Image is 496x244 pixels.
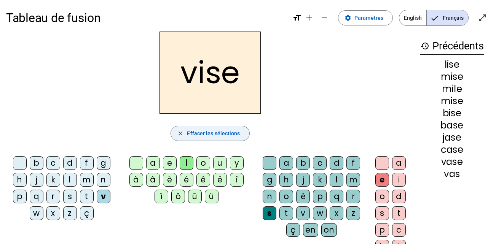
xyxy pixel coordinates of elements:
[303,223,318,237] div: en
[375,223,389,237] div: p
[420,157,484,166] div: vase
[399,10,469,26] mat-button-toggle-group: Language selection
[313,173,327,187] div: k
[196,173,210,187] div: ê
[180,156,193,170] div: i
[420,84,484,93] div: mile
[180,173,193,187] div: é
[420,38,484,55] h3: Précédents
[279,190,293,203] div: o
[478,13,487,22] mat-icon: open_in_full
[146,173,160,187] div: â
[475,10,490,25] button: Entrer en plein écran
[338,10,393,25] button: Paramètres
[13,190,27,203] div: p
[330,190,343,203] div: q
[375,173,389,187] div: e
[354,13,383,22] span: Paramètres
[46,173,60,187] div: k
[344,14,351,21] mat-icon: settings
[159,32,261,114] h2: vise
[129,173,143,187] div: à
[30,206,43,220] div: w
[296,173,310,187] div: j
[346,173,360,187] div: m
[320,13,329,22] mat-icon: remove
[279,173,293,187] div: h
[196,156,210,170] div: o
[392,190,406,203] div: d
[392,156,406,170] div: a
[279,206,293,220] div: t
[63,173,77,187] div: l
[80,206,94,220] div: ç
[146,156,160,170] div: a
[63,206,77,220] div: z
[420,72,484,81] div: mise
[46,206,60,220] div: x
[163,156,177,170] div: e
[321,223,337,237] div: on
[171,190,185,203] div: ô
[420,145,484,154] div: case
[313,156,327,170] div: c
[263,173,276,187] div: g
[286,223,300,237] div: ç
[420,121,484,130] div: base
[171,126,249,141] button: Effacer les sélections
[177,130,184,137] mat-icon: close
[330,156,343,170] div: d
[188,190,202,203] div: û
[420,97,484,106] div: mise
[420,170,484,179] div: vas
[213,156,227,170] div: u
[263,190,276,203] div: n
[97,156,110,170] div: g
[301,10,317,25] button: Augmenter la taille de la police
[392,206,406,220] div: t
[30,173,43,187] div: j
[420,41,429,51] mat-icon: history
[375,190,389,203] div: o
[296,190,310,203] div: é
[420,60,484,69] div: lise
[155,190,168,203] div: ï
[80,190,94,203] div: t
[80,156,94,170] div: f
[80,173,94,187] div: m
[296,206,310,220] div: v
[6,6,286,30] h1: Tableau de fusion
[305,13,314,22] mat-icon: add
[330,173,343,187] div: l
[205,190,218,203] div: ü
[30,156,43,170] div: b
[30,190,43,203] div: q
[399,10,426,25] span: English
[392,223,406,237] div: c
[375,206,389,220] div: s
[392,173,406,187] div: i
[230,156,244,170] div: y
[46,190,60,203] div: r
[420,109,484,118] div: bise
[163,173,177,187] div: è
[13,173,27,187] div: h
[263,206,276,220] div: s
[427,10,468,25] span: Français
[213,173,227,187] div: ë
[97,190,110,203] div: v
[97,173,110,187] div: n
[346,206,360,220] div: z
[63,190,77,203] div: s
[420,133,484,142] div: jase
[63,156,77,170] div: d
[330,206,343,220] div: x
[292,13,301,22] mat-icon: format_size
[296,156,310,170] div: b
[346,190,360,203] div: r
[230,173,244,187] div: î
[317,10,332,25] button: Diminuer la taille de la police
[346,156,360,170] div: f
[46,156,60,170] div: c
[279,156,293,170] div: a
